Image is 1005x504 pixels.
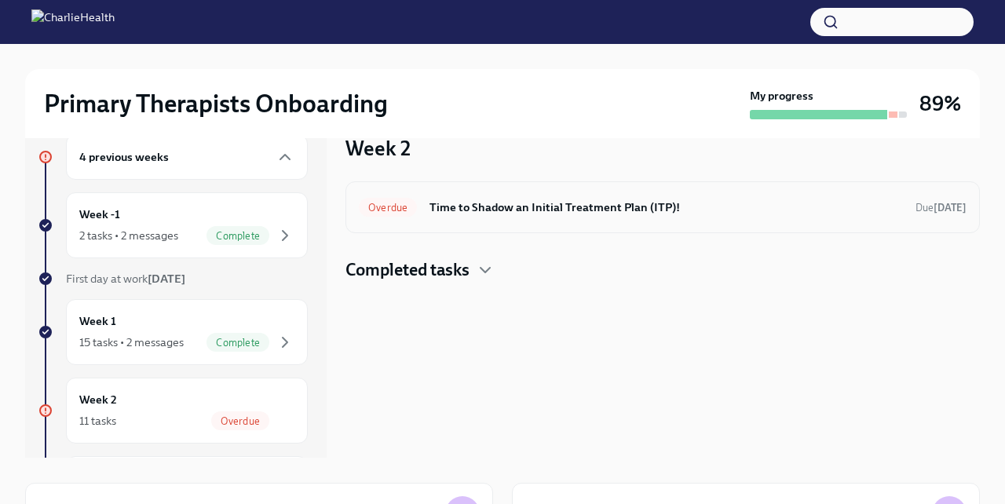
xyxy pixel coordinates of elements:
[38,271,308,287] a: First day at work[DATE]
[79,312,116,330] h6: Week 1
[38,192,308,258] a: Week -12 tasks • 2 messagesComplete
[359,202,417,214] span: Overdue
[66,272,185,286] span: First day at work
[206,230,269,242] span: Complete
[345,258,470,282] h4: Completed tasks
[38,299,308,365] a: Week 115 tasks • 2 messagesComplete
[934,202,967,214] strong: [DATE]
[750,88,813,104] strong: My progress
[79,391,117,408] h6: Week 2
[915,200,967,215] span: August 16th, 2025 07:00
[79,228,178,243] div: 2 tasks • 2 messages
[44,88,388,119] h2: Primary Therapists Onboarding
[359,195,967,220] a: OverdueTime to Shadow an Initial Treatment Plan (ITP)!Due[DATE]
[66,134,308,180] div: 4 previous weeks
[345,134,411,163] h3: Week 2
[79,334,184,350] div: 15 tasks • 2 messages
[148,272,185,286] strong: [DATE]
[79,206,120,223] h6: Week -1
[919,89,961,118] h3: 89%
[79,413,116,429] div: 11 tasks
[31,9,115,35] img: CharlieHealth
[79,148,169,166] h6: 4 previous weeks
[211,415,269,427] span: Overdue
[206,337,269,349] span: Complete
[429,199,903,216] h6: Time to Shadow an Initial Treatment Plan (ITP)!
[915,202,967,214] span: Due
[345,258,980,282] div: Completed tasks
[38,378,308,444] a: Week 211 tasksOverdue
